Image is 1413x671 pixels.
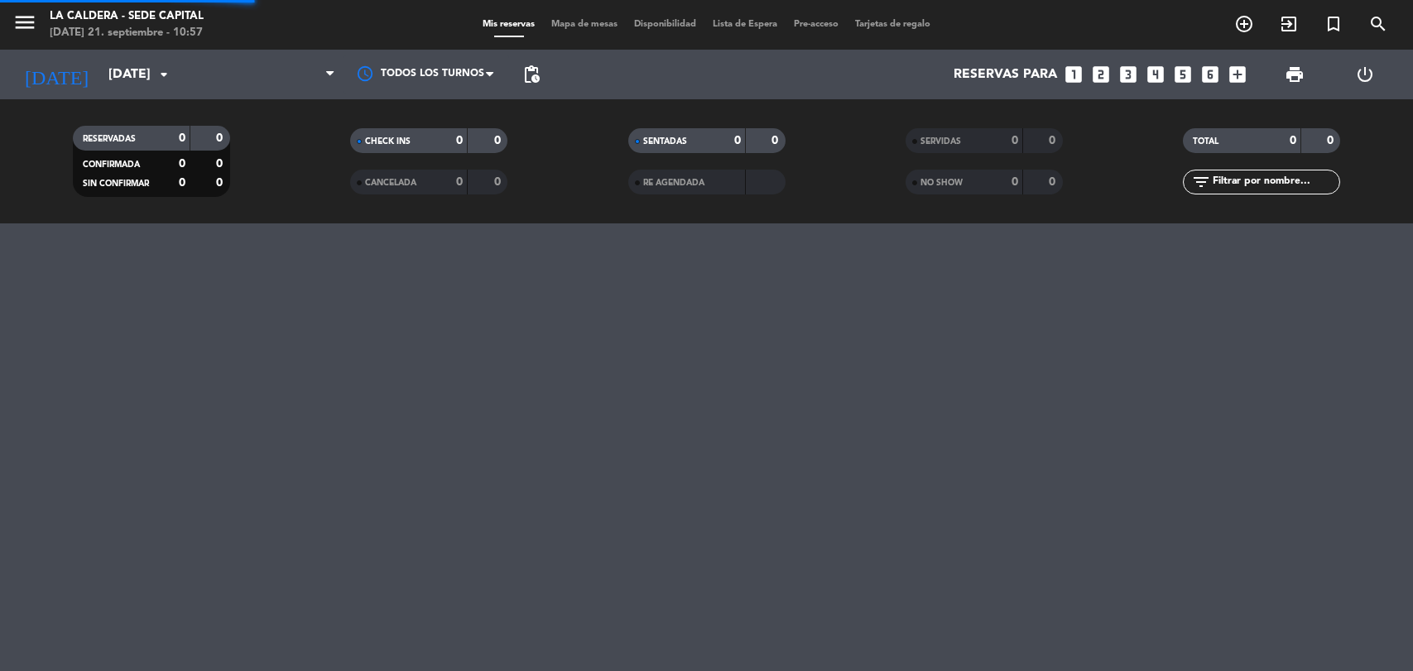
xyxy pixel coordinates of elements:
[1227,64,1248,85] i: add_box
[1193,137,1218,146] span: TOTAL
[1145,64,1166,85] i: looks_4
[954,67,1057,83] span: Reservas para
[1012,135,1018,146] strong: 0
[1172,64,1194,85] i: looks_5
[216,177,226,189] strong: 0
[12,56,100,93] i: [DATE]
[456,135,463,146] strong: 0
[216,158,226,170] strong: 0
[1355,65,1375,84] i: power_settings_new
[50,25,204,41] div: [DATE] 21. septiembre - 10:57
[50,8,204,25] div: La Caldera - Sede Capital
[734,135,741,146] strong: 0
[920,137,961,146] span: SERVIDAS
[456,176,463,188] strong: 0
[643,137,687,146] span: SENTADAS
[1049,176,1059,188] strong: 0
[1049,135,1059,146] strong: 0
[1368,14,1388,34] i: search
[1199,64,1221,85] i: looks_6
[1290,135,1296,146] strong: 0
[920,179,963,187] span: NO SHOW
[216,132,226,144] strong: 0
[643,179,704,187] span: RE AGENDADA
[12,10,37,41] button: menu
[1063,64,1084,85] i: looks_one
[494,135,504,146] strong: 0
[83,135,136,143] span: RESERVADAS
[1327,135,1337,146] strong: 0
[543,20,626,29] span: Mapa de mesas
[1090,64,1112,85] i: looks_two
[1279,14,1299,34] i: exit_to_app
[1324,14,1343,34] i: turned_in_not
[521,65,541,84] span: pending_actions
[83,180,149,188] span: SIN CONFIRMAR
[494,176,504,188] strong: 0
[626,20,704,29] span: Disponibilidad
[771,135,781,146] strong: 0
[365,137,411,146] span: CHECK INS
[474,20,543,29] span: Mis reservas
[1117,64,1139,85] i: looks_3
[179,177,185,189] strong: 0
[704,20,786,29] span: Lista de Espera
[83,161,140,169] span: CONFIRMADA
[179,132,185,144] strong: 0
[1234,14,1254,34] i: add_circle_outline
[786,20,847,29] span: Pre-acceso
[847,20,939,29] span: Tarjetas de regalo
[179,158,185,170] strong: 0
[1285,65,1305,84] span: print
[1191,172,1211,192] i: filter_list
[12,10,37,35] i: menu
[1211,173,1339,191] input: Filtrar por nombre...
[154,65,174,84] i: arrow_drop_down
[365,179,416,187] span: CANCELADA
[1012,176,1018,188] strong: 0
[1330,50,1401,99] div: LOG OUT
